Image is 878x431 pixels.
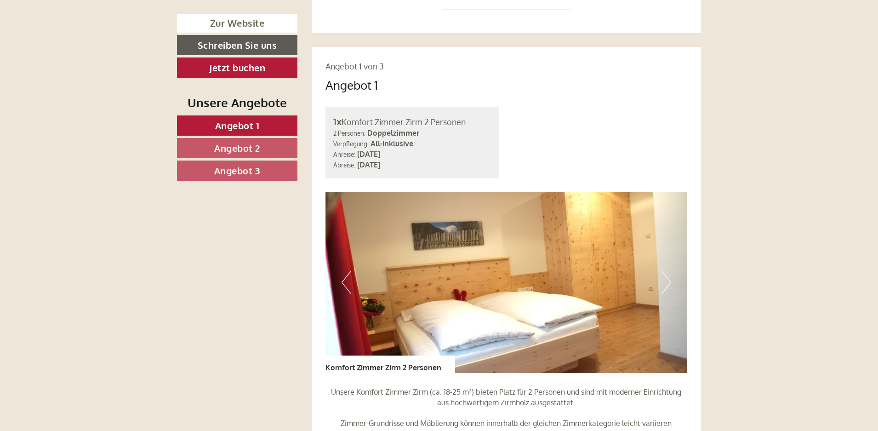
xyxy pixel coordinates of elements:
div: [DATE] [165,7,198,23]
div: Guten Tag, wie können wir Ihnen helfen? [7,25,153,53]
span: -------------------------------------------------------- [442,5,570,14]
div: Angebot 1 [325,76,378,93]
b: All-inklusive [371,139,413,148]
small: Verpflegung: [333,140,369,148]
div: Berghotel Alpenrast [14,27,148,34]
small: Anreise: [333,150,355,158]
button: Next [661,271,671,294]
b: Doppelzimmer [367,128,419,138]
span: Angebot 1 von 3 [325,61,384,71]
span: Angebot 3 [214,165,261,177]
div: Unsere Angebote [177,94,297,111]
small: 2 Personen: [333,129,365,137]
button: Senden [300,238,362,259]
button: Previous [342,271,351,294]
b: 1x [333,115,342,127]
img: image [325,192,688,373]
div: Komfort Zimmer Zirm 2 Personen [333,115,492,128]
span: Angebot 2 [214,142,260,154]
small: 20:02 [14,45,148,51]
b: [DATE] [357,149,380,159]
span: Angebot 1 [215,120,260,132]
a: Jetzt buchen [177,57,297,78]
a: Schreiben Sie uns [177,35,297,55]
a: Zur Website [177,14,297,33]
b: [DATE] [357,160,380,169]
div: Komfort Zimmer Zirm 2 Personen [325,356,455,373]
small: Abreise: [333,161,355,169]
